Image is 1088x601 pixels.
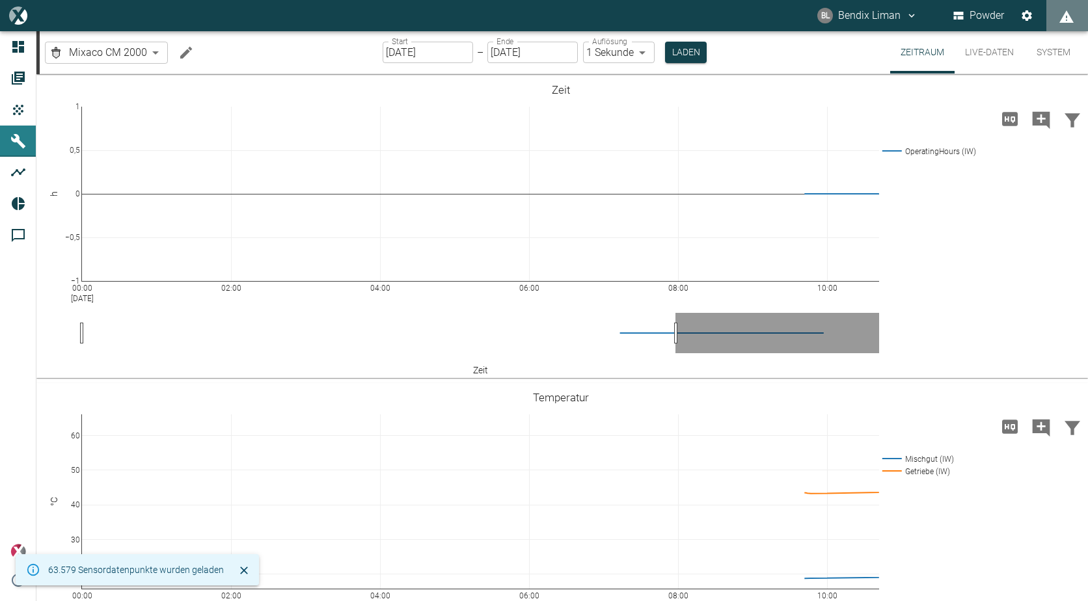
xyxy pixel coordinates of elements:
[1026,102,1057,136] button: Kommentar hinzufügen
[665,42,707,63] button: Laden
[951,4,1007,27] button: Powder
[583,42,655,63] div: 1 Sekunde
[890,31,955,73] button: Zeitraum
[173,40,199,66] button: Machine bearbeiten
[477,45,483,60] p: –
[1057,102,1088,136] button: Daten filtern
[9,7,27,24] img: logo
[815,4,919,27] button: bendix.liman@kansaihelios-cws.de
[383,42,473,63] input: DD.MM.YYYY
[994,420,1026,432] span: Hohe Auflösung
[1026,410,1057,444] button: Kommentar hinzufügen
[1015,4,1039,27] button: Einstellungen
[48,45,147,60] a: Mixaco CM 2000
[234,561,254,580] button: Schließen
[487,42,578,63] input: DD.MM.YYYY
[392,36,408,47] label: Start
[48,558,224,581] div: 63.579 Sensordatenpunkte wurden geladen
[1057,410,1088,444] button: Daten filtern
[69,45,147,60] span: Mixaco CM 2000
[817,8,833,23] div: BL
[1024,31,1083,73] button: System
[955,31,1024,73] button: Live-Daten
[592,36,627,47] label: Auflösung
[994,112,1026,124] span: Hohe Auflösung
[10,544,26,559] img: Xplore Logo
[496,36,513,47] label: Ende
